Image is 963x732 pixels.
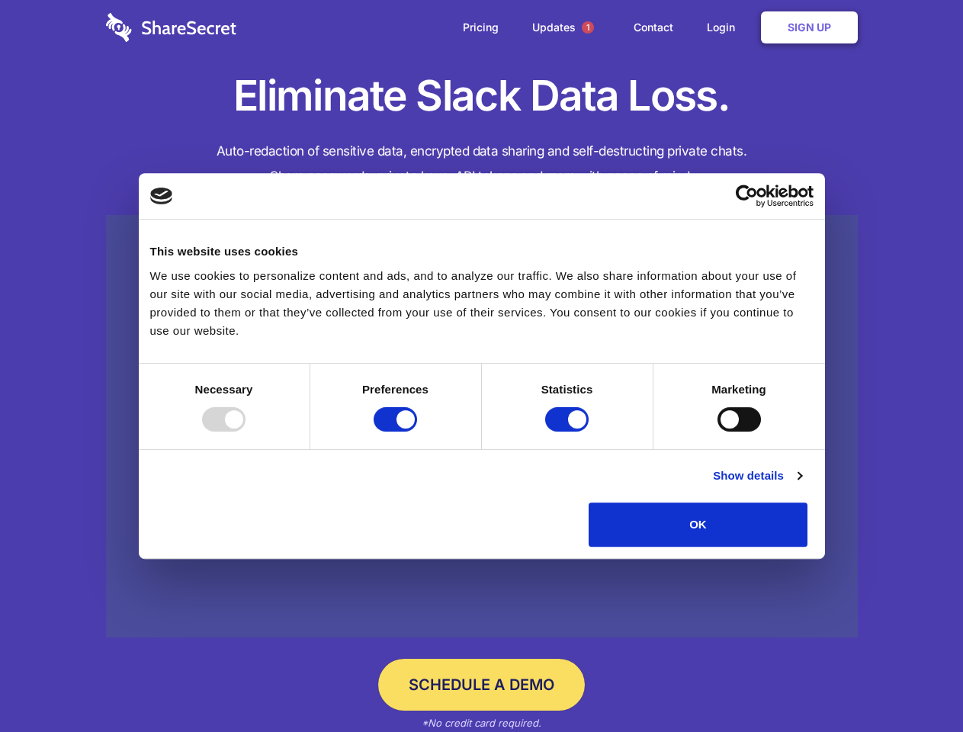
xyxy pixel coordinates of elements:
div: We use cookies to personalize content and ads, and to analyze our traffic. We also share informat... [150,267,814,340]
a: Wistia video thumbnail [106,215,858,638]
strong: Preferences [362,383,429,396]
h4: Auto-redaction of sensitive data, encrypted data sharing and self-destructing private chats. Shar... [106,139,858,189]
a: Sign Up [761,11,858,43]
button: OK [589,502,807,547]
span: 1 [582,21,594,34]
div: This website uses cookies [150,242,814,261]
em: *No credit card required. [422,717,541,729]
a: Schedule a Demo [378,659,585,711]
a: Show details [713,467,801,485]
img: logo [150,188,173,204]
a: Login [692,4,758,51]
a: Contact [618,4,689,51]
a: Usercentrics Cookiebot - opens in a new window [680,185,814,207]
img: logo-wordmark-white-trans-d4663122ce5f474addd5e946df7df03e33cb6a1c49d2221995e7729f52c070b2.svg [106,13,236,42]
strong: Necessary [195,383,253,396]
strong: Marketing [711,383,766,396]
h1: Eliminate Slack Data Loss. [106,69,858,124]
a: Pricing [448,4,514,51]
strong: Statistics [541,383,593,396]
